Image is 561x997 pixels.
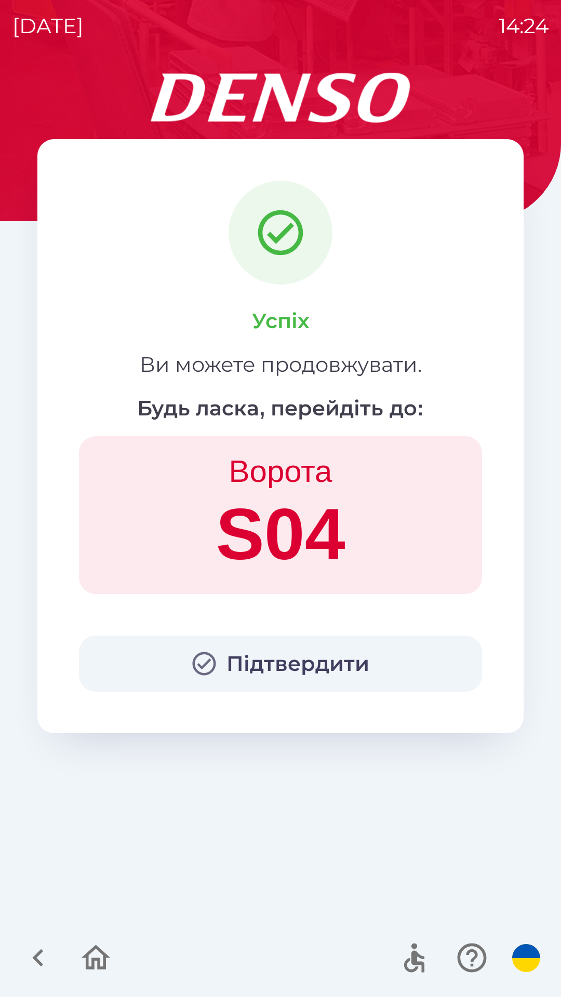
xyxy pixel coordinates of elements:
h2: Ворота [95,452,466,490]
img: Logo [37,73,524,123]
p: [DATE] [12,10,84,42]
p: Ви можете продовжувати. [140,349,422,380]
p: 14:24 [499,10,549,42]
p: Будь ласка, перейдіть до: [137,393,424,424]
button: Підтвердити [79,636,482,692]
p: Успіх [252,305,310,336]
img: uk flag [512,944,540,972]
h1: S04 [95,490,466,578]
